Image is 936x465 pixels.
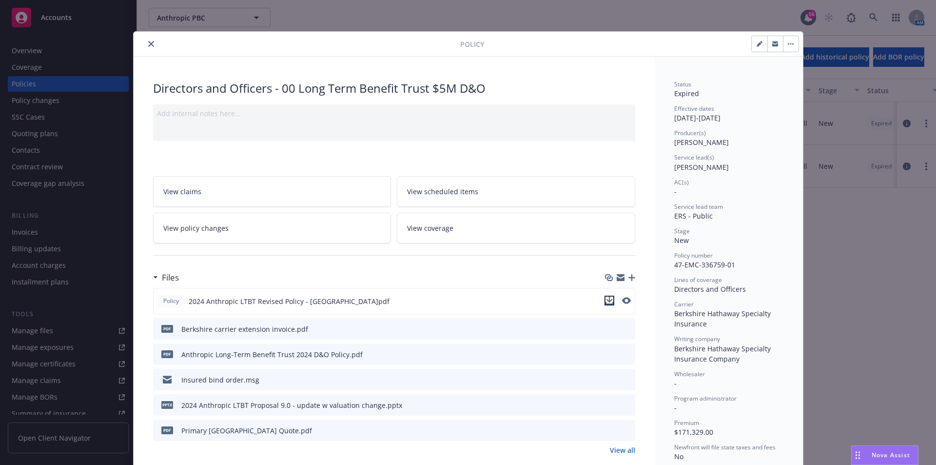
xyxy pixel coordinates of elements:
[674,178,689,186] span: AC(s)
[674,236,689,245] span: New
[623,400,631,410] button: preview file
[674,300,694,308] span: Carrier
[607,375,615,385] button: download file
[674,162,729,172] span: [PERSON_NAME]
[623,375,631,385] button: preview file
[607,349,615,360] button: download file
[397,176,635,207] a: View scheduled items
[674,394,737,403] span: Program administrator
[674,153,714,162] span: Service lead(s)
[674,344,773,364] span: Berkshire Hathaway Specialty Insurance Company
[674,251,713,260] span: Policy number
[610,445,635,455] a: View all
[674,211,713,221] span: ERS - Public
[153,271,179,284] div: Files
[161,401,173,408] span: pptx
[674,452,683,461] span: No
[157,108,631,119] div: Add internal notes here...
[161,350,173,358] span: pdf
[153,80,635,97] div: Directors and Officers - 00 Long Term Benefit Trust $5M D&O
[674,227,690,235] span: Stage
[623,324,631,334] button: preview file
[674,104,714,113] span: Effective dates
[163,223,229,233] span: View policy changes
[607,425,615,436] button: download file
[674,379,677,388] span: -
[622,297,631,304] button: preview file
[674,309,773,328] span: Berkshire Hathaway Specialty Insurance
[674,403,677,412] span: -
[674,276,722,284] span: Lines of coverage
[153,213,391,243] a: View policy changes
[674,138,729,147] span: [PERSON_NAME]
[397,213,635,243] a: View coverage
[161,426,173,434] span: pdf
[674,202,723,211] span: Service lead team
[674,89,699,98] span: Expired
[181,425,312,436] div: Primary [GEOGRAPHIC_DATA] Quote.pdf
[674,443,776,451] span: Newfront will file state taxes and fees
[674,80,691,88] span: Status
[674,129,706,137] span: Producer(s)
[623,425,631,436] button: preview file
[607,400,615,410] button: download file
[674,260,735,269] span: 47-EMC-336759-01
[189,296,390,306] span: 2024 Anthropic LTBT Revised Policy - [GEOGRAPHIC_DATA]pdf
[674,419,699,427] span: Premium
[674,104,783,123] div: [DATE] - [DATE]
[407,186,478,197] span: View scheduled items
[181,349,363,360] div: Anthropic Long-Term Benefit Trust 2024 D&O Policy.pdf
[851,445,918,465] button: Nova Assist
[161,297,181,305] span: Policy
[604,296,614,305] button: download file
[674,284,746,294] span: Directors and Officers
[604,296,614,307] button: download file
[622,296,631,307] button: preview file
[623,349,631,360] button: preview file
[181,324,308,334] div: Berkshire carrier extension invoice.pdf
[181,400,402,410] div: 2024 Anthropic LTBT Proposal 9.0 - update w valuation change.pptx
[153,176,391,207] a: View claims
[674,335,720,343] span: Writing company
[852,446,864,465] div: Drag to move
[607,324,615,334] button: download file
[674,427,713,437] span: $171,329.00
[161,325,173,332] span: pdf
[162,271,179,284] h3: Files
[181,375,259,385] div: Insured bind order.msg
[674,370,705,378] span: Wholesaler
[145,38,157,50] button: close
[407,223,453,233] span: View coverage
[872,451,910,459] span: Nova Assist
[163,186,201,197] span: View claims
[674,187,677,196] span: -
[460,39,484,49] span: Policy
